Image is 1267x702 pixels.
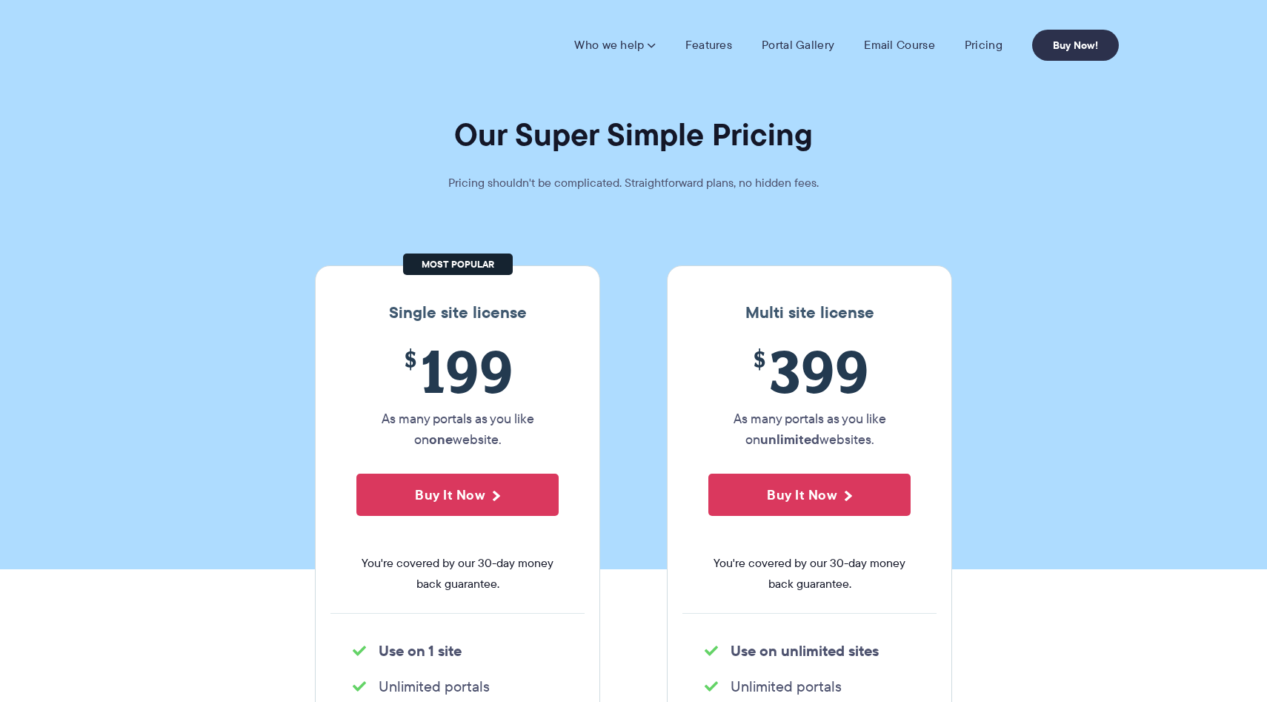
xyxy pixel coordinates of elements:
span: You're covered by our 30-day money back guarantee. [708,553,911,595]
strong: one [429,429,453,449]
strong: Use on unlimited sites [731,640,879,662]
a: Email Course [864,38,935,53]
p: Pricing shouldn't be complicated. Straightforward plans, no hidden fees. [411,173,856,193]
h3: Multi site license [682,303,937,322]
button: Buy It Now [356,474,559,516]
span: 399 [708,337,911,405]
a: Pricing [965,38,1002,53]
a: Portal Gallery [762,38,834,53]
li: Unlimited portals [705,676,914,697]
span: 199 [356,337,559,405]
li: Unlimited portals [353,676,562,697]
p: As many portals as you like on website. [356,408,559,450]
a: Features [685,38,732,53]
strong: Use on 1 site [379,640,462,662]
h3: Single site license [330,303,585,322]
strong: unlimited [760,429,819,449]
a: Who we help [574,38,655,53]
span: You're covered by our 30-day money back guarantee. [356,553,559,595]
button: Buy It Now [708,474,911,516]
p: As many portals as you like on websites. [708,408,911,450]
a: Buy Now! [1032,30,1119,61]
